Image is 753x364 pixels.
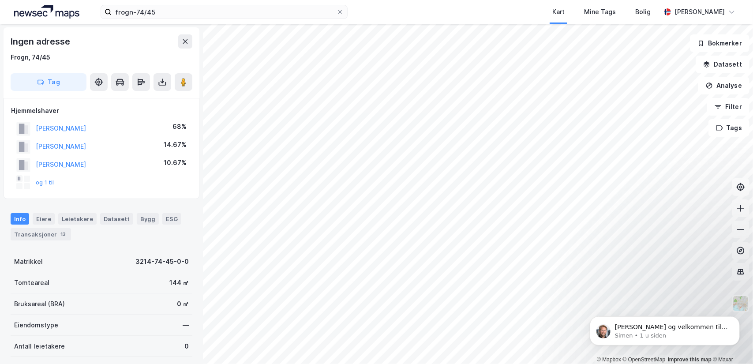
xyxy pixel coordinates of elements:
div: — [183,320,189,330]
div: [PERSON_NAME] [674,7,725,17]
input: Søk på adresse, matrikkel, gårdeiere, leietakere eller personer [112,5,337,19]
div: Kart [552,7,565,17]
div: Ingen adresse [11,34,71,49]
a: Improve this map [668,356,712,363]
div: Frogn, 74/45 [11,52,50,63]
div: Antall leietakere [14,341,65,352]
a: Mapbox [597,356,621,363]
button: Datasett [696,56,749,73]
div: Datasett [100,213,133,225]
iframe: Intercom notifications melding [577,298,753,360]
div: Leietakere [58,213,97,225]
div: 0 ㎡ [177,299,189,309]
div: Hjemmelshaver [11,105,192,116]
img: Z [732,295,749,312]
img: logo.a4113a55bc3d86da70a041830d287a7e.svg [14,5,79,19]
div: Eiendomstype [14,320,58,330]
a: OpenStreetMap [623,356,666,363]
button: Bokmerker [690,34,749,52]
div: Info [11,213,29,225]
div: 10.67% [164,158,187,168]
div: 13 [59,230,67,239]
div: Bolig [635,7,651,17]
button: Filter [707,98,749,116]
button: Tags [708,119,749,137]
div: 3214-74-45-0-0 [135,256,189,267]
div: Eiere [33,213,55,225]
button: Analyse [698,77,749,94]
div: Transaksjoner [11,228,71,240]
div: Matrikkel [14,256,43,267]
div: 0 [184,341,189,352]
div: Bruksareal (BRA) [14,299,65,309]
div: Tomteareal [14,278,49,288]
button: Tag [11,73,86,91]
div: Bygg [137,213,159,225]
div: 68% [172,121,187,132]
div: 14.67% [164,139,187,150]
div: 144 ㎡ [169,278,189,288]
div: Mine Tags [584,7,616,17]
div: ESG [162,213,181,225]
